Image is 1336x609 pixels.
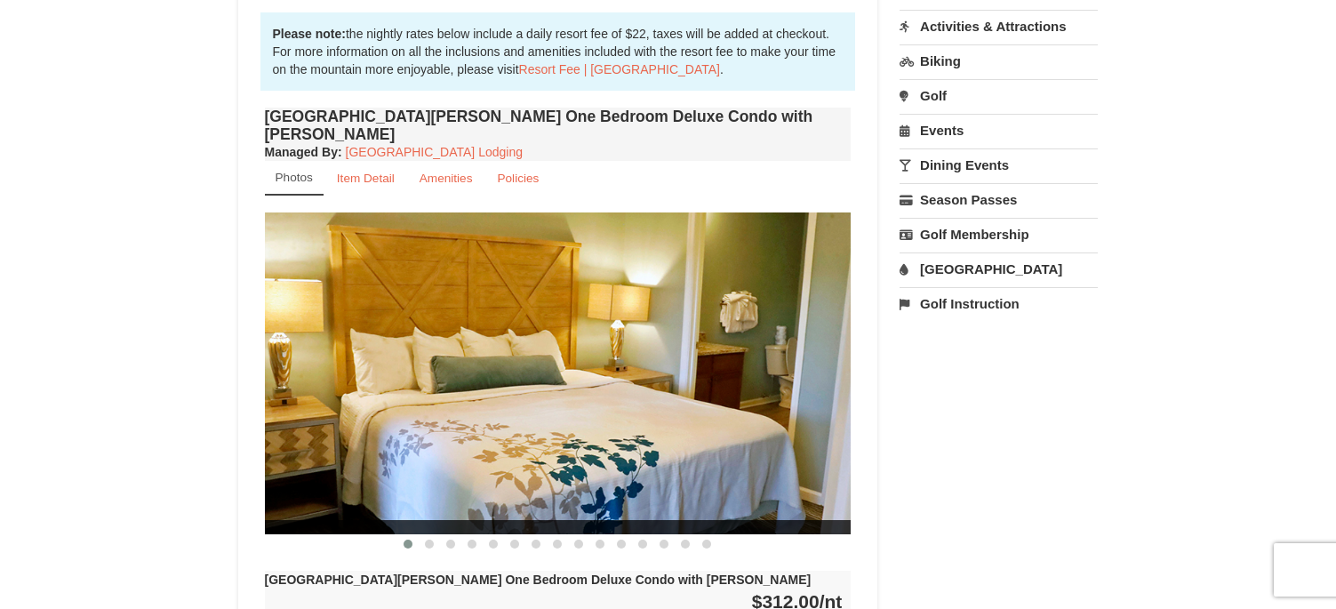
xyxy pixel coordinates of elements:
strong: : [265,145,342,159]
strong: Please note: [273,27,346,41]
h4: [GEOGRAPHIC_DATA][PERSON_NAME] One Bedroom Deluxe Condo with [PERSON_NAME] [265,108,852,143]
a: [GEOGRAPHIC_DATA] [900,252,1098,285]
a: Events [900,114,1098,147]
small: Photos [276,171,313,184]
a: Season Passes [900,183,1098,216]
a: Policies [485,161,550,196]
a: Resort Fee | [GEOGRAPHIC_DATA] [519,62,720,76]
img: 18876286-122-159e5707.jpg [265,212,852,533]
a: Biking [900,44,1098,77]
small: Amenities [420,172,473,185]
div: the nightly rates below include a daily resort fee of $22, taxes will be added at checkout. For m... [260,12,856,91]
a: Golf Instruction [900,287,1098,320]
small: Policies [497,172,539,185]
strong: [GEOGRAPHIC_DATA][PERSON_NAME] One Bedroom Deluxe Condo with [PERSON_NAME] [265,573,812,587]
a: [GEOGRAPHIC_DATA] Lodging [346,145,523,159]
a: Amenities [408,161,484,196]
a: Golf Membership [900,218,1098,251]
a: Activities & Attractions [900,10,1098,43]
span: Managed By [265,145,338,159]
a: Dining Events [900,148,1098,181]
a: Photos [265,161,324,196]
a: Item Detail [325,161,406,196]
small: Item Detail [337,172,395,185]
a: Golf [900,79,1098,112]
